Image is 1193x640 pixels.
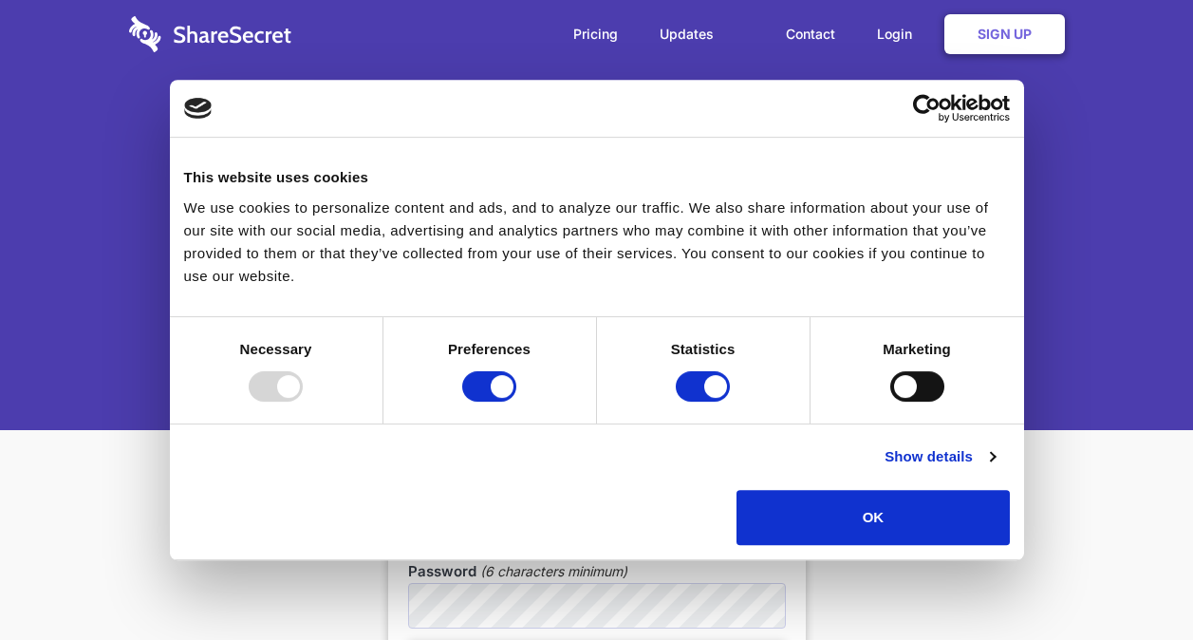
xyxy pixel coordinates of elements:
[944,14,1065,54] a: Sign Up
[767,5,854,64] a: Contact
[184,197,1010,288] div: We use cookies to personalize content and ads, and to analyze our traffic. We also share informat...
[736,490,1009,545] button: OK
[883,341,951,357] strong: Marketing
[858,5,941,64] a: Login
[184,166,1010,189] div: This website uses cookies
[885,445,995,468] a: Show details
[184,98,213,119] img: logo
[554,5,637,64] a: Pricing
[408,561,476,582] label: Password
[448,341,531,357] strong: Preferences
[480,561,627,582] em: (6 characters minimum)
[844,94,1010,122] a: Usercentrics Cookiebot - opens in a new window
[671,341,736,357] strong: Statistics
[240,341,312,357] strong: Necessary
[129,16,291,52] img: logo-wordmark-white-trans-d4663122ce5f474addd5e946df7df03e33cb6a1c49d2221995e7729f52c070b2.svg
